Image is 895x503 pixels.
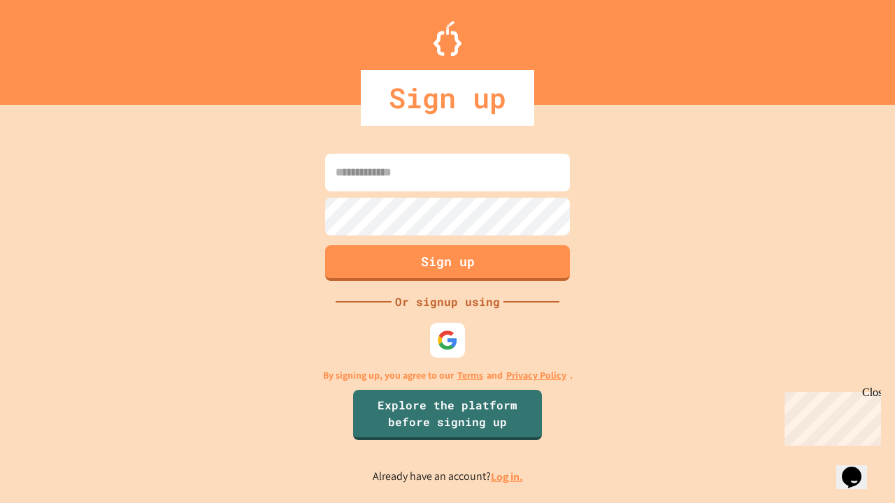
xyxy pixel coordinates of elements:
[457,368,483,383] a: Terms
[353,390,542,440] a: Explore the platform before signing up
[434,21,461,56] img: Logo.svg
[323,368,573,383] p: By signing up, you agree to our and .
[392,293,503,310] div: Or signup using
[6,6,96,89] div: Chat with us now!Close
[361,70,534,126] div: Sign up
[506,368,566,383] a: Privacy Policy
[491,469,523,484] a: Log in.
[836,447,881,489] iframe: chat widget
[325,245,570,281] button: Sign up
[437,330,458,351] img: google-icon.svg
[373,468,523,486] p: Already have an account?
[779,386,881,446] iframe: chat widget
